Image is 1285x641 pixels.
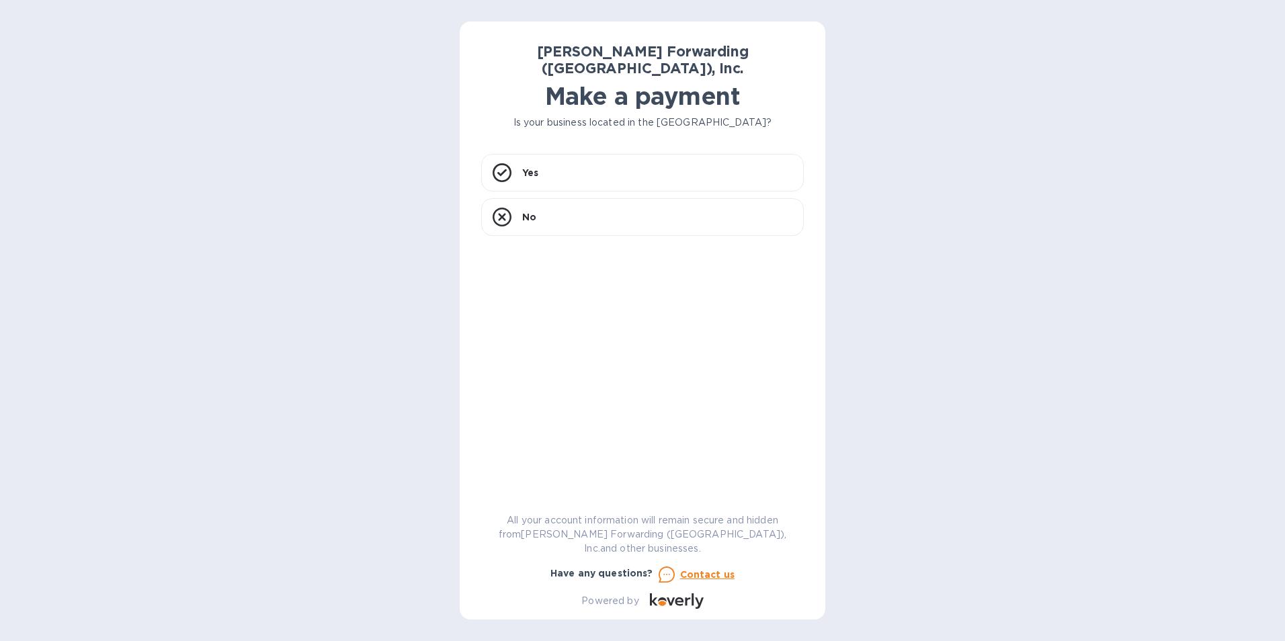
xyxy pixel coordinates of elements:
p: Yes [522,166,538,179]
p: Is your business located in the [GEOGRAPHIC_DATA]? [481,116,804,130]
p: Powered by [581,594,638,608]
h1: Make a payment [481,82,804,110]
p: No [522,210,536,224]
b: [PERSON_NAME] Forwarding ([GEOGRAPHIC_DATA]), Inc. [537,43,749,77]
u: Contact us [680,569,735,580]
p: All your account information will remain secure and hidden from [PERSON_NAME] Forwarding ([GEOGRA... [481,513,804,556]
b: Have any questions? [550,568,653,579]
